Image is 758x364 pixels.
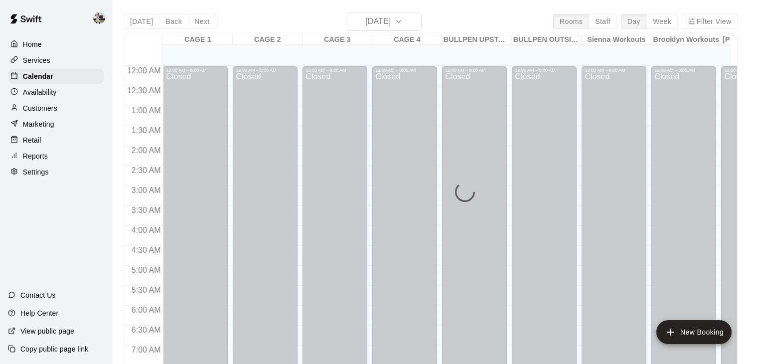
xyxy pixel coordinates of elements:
[656,320,732,344] button: add
[582,35,651,45] div: Sienna Workouts
[91,8,112,28] div: Matt Hill
[305,68,364,73] div: 12:00 AM – 8:00 AM
[20,308,58,318] p: Help Center
[23,71,53,81] p: Calendar
[372,35,442,45] div: CAGE 4
[23,103,57,113] p: Customers
[166,68,225,73] div: 12:00 AM – 8:00 AM
[8,85,104,100] a: Availability
[20,290,56,300] p: Contact Us
[129,286,163,294] span: 5:30 AM
[585,68,643,73] div: 12:00 AM – 8:00 AM
[129,106,163,115] span: 1:00 AM
[23,135,41,145] p: Retail
[129,166,163,175] span: 2:30 AM
[23,167,49,177] p: Settings
[8,133,104,148] a: Retail
[23,39,42,49] p: Home
[129,346,163,354] span: 7:00 AM
[20,344,88,354] p: Copy public page link
[129,226,163,234] span: 4:00 AM
[129,206,163,214] span: 3:30 AM
[375,68,434,73] div: 12:00 AM – 8:00 AM
[125,66,163,75] span: 12:00 AM
[8,117,104,132] a: Marketing
[20,326,74,336] p: View public page
[93,12,105,24] img: Matt Hill
[125,86,163,95] span: 12:30 AM
[8,149,104,164] a: Reports
[129,186,163,194] span: 3:00 AM
[23,119,54,129] p: Marketing
[129,326,163,334] span: 6:30 AM
[233,35,303,45] div: CAGE 2
[8,69,104,84] a: Calendar
[236,68,295,73] div: 12:00 AM – 8:00 AM
[442,35,512,45] div: BULLPEN UPSTAIRS
[445,68,504,73] div: 12:00 AM – 8:00 AM
[8,101,104,116] a: Customers
[512,35,582,45] div: BULLPEN OUTSIDE
[129,306,163,314] span: 6:00 AM
[303,35,372,45] div: CAGE 3
[515,68,574,73] div: 12:00 AM – 8:00 AM
[23,55,50,65] p: Services
[23,87,57,97] p: Availability
[23,151,48,161] p: Reports
[8,53,104,68] a: Services
[651,35,721,45] div: Brooklyn Workouts
[163,35,233,45] div: CAGE 1
[129,126,163,135] span: 1:30 AM
[129,146,163,155] span: 2:00 AM
[8,37,104,52] a: Home
[129,266,163,274] span: 5:00 AM
[129,246,163,254] span: 4:30 AM
[8,165,104,180] a: Settings
[654,68,713,73] div: 12:00 AM – 8:00 AM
